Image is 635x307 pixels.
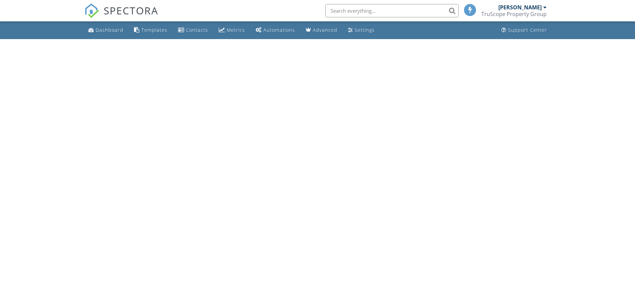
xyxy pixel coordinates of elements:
[498,4,542,11] div: [PERSON_NAME]
[263,27,295,33] div: Automations
[499,24,550,36] a: Support Center
[325,4,459,17] input: Search everything...
[508,27,547,33] div: Support Center
[227,27,245,33] div: Metrics
[253,24,298,36] a: Automations (Basic)
[141,27,167,33] div: Templates
[84,9,158,23] a: SPECTORA
[313,27,337,33] div: Advanced
[345,24,377,36] a: Settings
[96,27,123,33] div: Dashboard
[355,27,375,33] div: Settings
[104,3,158,17] span: SPECTORA
[175,24,211,36] a: Contacts
[186,27,208,33] div: Contacts
[84,3,99,18] img: The Best Home Inspection Software - Spectora
[216,24,248,36] a: Metrics
[481,11,547,17] div: TruScope Property Group
[303,24,340,36] a: Advanced
[86,24,126,36] a: Dashboard
[131,24,170,36] a: Templates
